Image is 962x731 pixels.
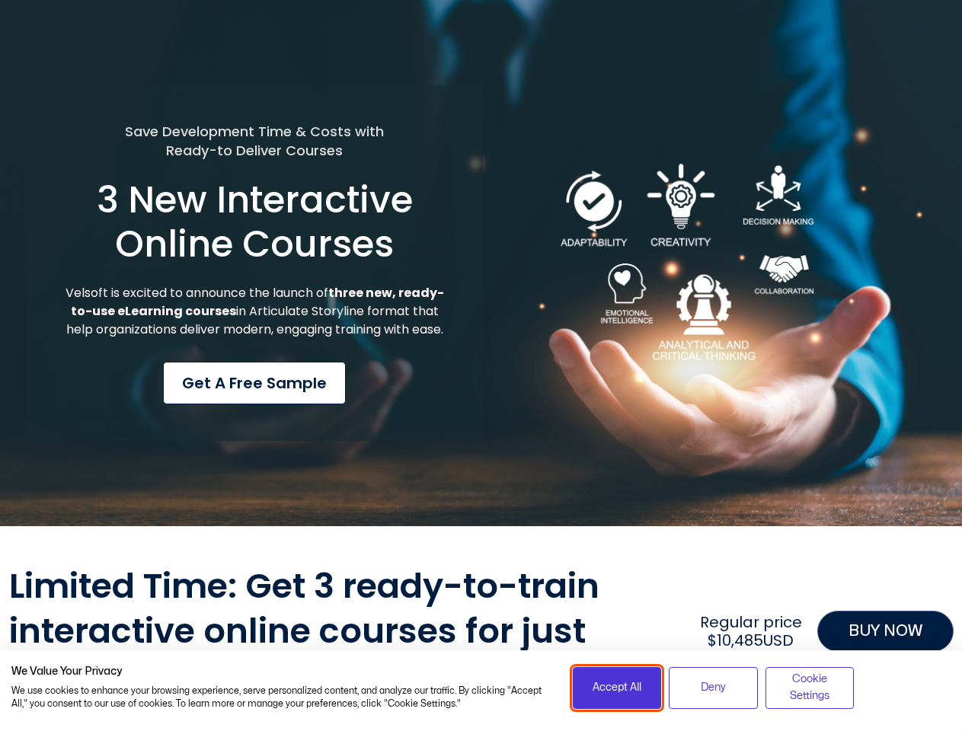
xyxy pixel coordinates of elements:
a: BUY NOW [817,611,954,652]
h5: Save Development Time & Costs with Ready-to Deliver Courses [63,122,446,160]
h1: 3 New Interactive Online Courses [63,178,446,266]
span: Get a Free Sample [182,372,327,394]
span: Accept All [593,679,641,696]
h2: We Value Your Privacy [11,665,550,678]
p: Velsoft is excited to announce the launch of in Articulate Storyline format that help organizatio... [63,284,446,339]
h2: Regular price $10,485USD [692,613,809,650]
span: Cookie Settings [775,671,845,705]
button: Adjust cookie preferences [765,667,855,709]
button: Accept all cookies [573,667,662,709]
span: Deny [701,679,726,696]
button: Deny all cookies [669,667,758,709]
span: BUY NOW [849,619,922,643]
p: We use cookies to enhance your browsing experience, serve personalized content, and analyze our t... [11,685,550,710]
a: Get a Free Sample [163,362,346,404]
h2: Limited Time: Get 3 ready-to-train interactive online courses for just $3,300USD [9,564,686,698]
strong: three new, ready-to-use eLearning courses [71,284,444,320]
